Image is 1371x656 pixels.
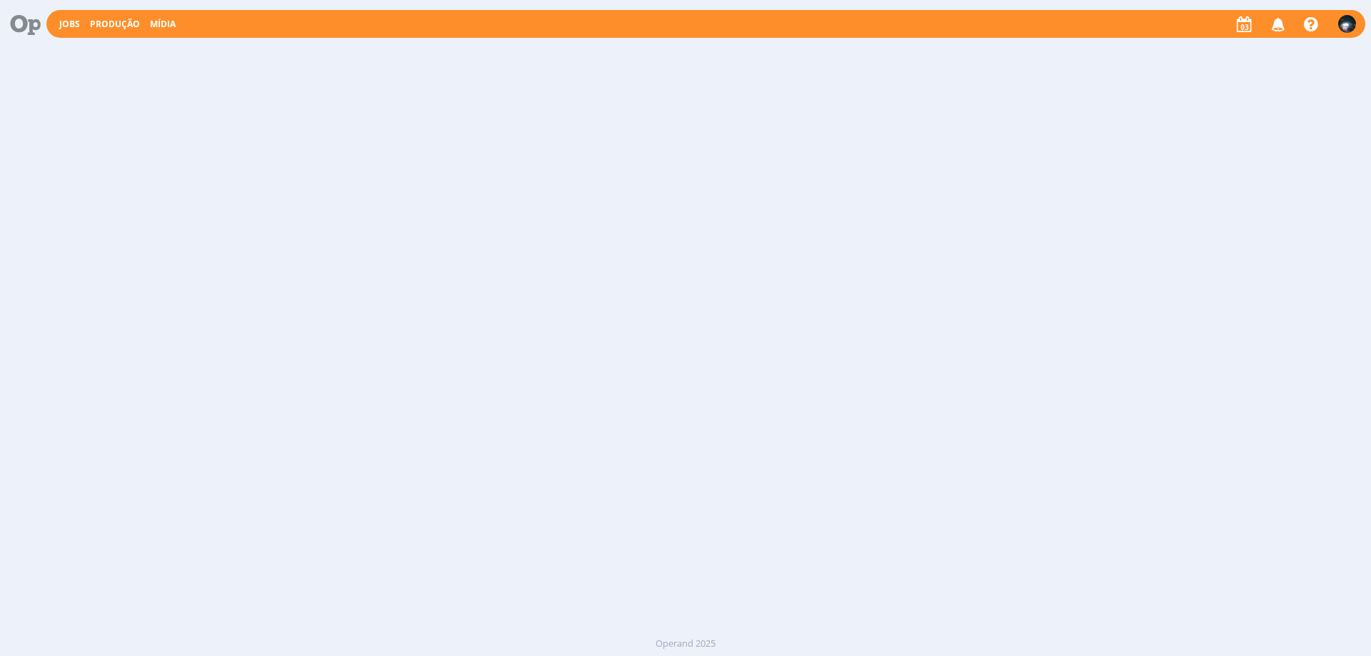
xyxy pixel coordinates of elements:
[59,18,80,30] a: Jobs
[146,19,180,30] button: Mídia
[86,19,144,30] button: Produção
[55,19,84,30] button: Jobs
[1338,15,1356,33] img: G
[150,18,176,30] a: Mídia
[90,18,140,30] a: Produção
[1337,11,1357,36] button: G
